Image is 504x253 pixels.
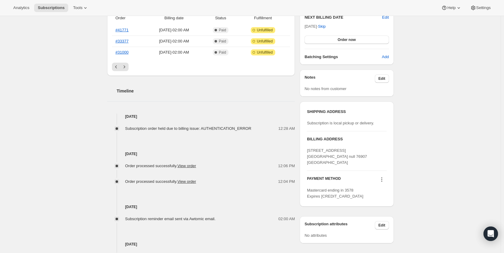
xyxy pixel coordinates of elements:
[483,226,498,241] div: Open Intercom Messenger
[305,24,326,29] span: [DATE] ·
[278,126,295,132] span: 12:28 AM
[177,164,196,168] a: View order
[219,39,226,44] span: Paid
[107,241,295,247] h4: [DATE]
[305,233,327,238] span: No attributes
[378,76,385,81] span: Edit
[278,216,295,222] span: 02:00 AM
[257,39,273,44] span: Unfulfilled
[307,188,363,198] span: Mastercard ending in 3578 Expires [CREDIT_CARD_DATA]
[305,36,389,44] button: Order now
[120,63,129,71] button: Next
[239,15,286,21] span: Fulfillment
[257,50,273,55] span: Unfulfilled
[375,74,389,83] button: Edit
[146,27,202,33] span: [DATE] · 02:00 AM
[278,163,295,169] span: 12:06 PM
[476,5,491,10] span: Settings
[467,4,494,12] button: Settings
[112,11,145,25] th: Order
[447,5,455,10] span: Help
[117,88,295,94] h2: Timeline
[305,74,375,83] h3: Notes
[305,86,346,91] span: No notes from customer
[107,204,295,210] h4: [DATE]
[34,4,68,12] button: Subscriptions
[378,52,392,62] button: Add
[116,50,129,55] a: #31000
[318,23,326,30] span: Skip
[13,5,29,10] span: Analytics
[438,4,465,12] button: Help
[112,63,290,71] nav: Pagination
[219,28,226,33] span: Paid
[206,15,236,21] span: Status
[305,54,382,60] h6: Batching Settings
[378,223,385,228] span: Edit
[125,217,216,221] span: Subscription reminder email sent via Awtomic email.
[107,151,295,157] h4: [DATE]
[307,148,367,165] span: [STREET_ADDRESS] [GEOGRAPHIC_DATA] null 76907 [GEOGRAPHIC_DATA]
[38,5,65,10] span: Subscriptions
[338,37,356,42] span: Order now
[375,221,389,230] button: Edit
[382,14,389,20] button: Edit
[125,164,196,168] span: Order processed successfully.
[307,109,386,115] h3: SHIPPING ADDRESS
[305,221,375,230] h3: Subscription attributes
[305,14,382,20] h2: NEXT BILLING DATE
[116,28,129,32] a: #41771
[112,63,120,71] button: Previous
[107,114,295,120] h4: [DATE]
[146,15,202,21] span: Billing date
[146,38,202,44] span: [DATE] · 02:00 AM
[219,50,226,55] span: Paid
[307,121,374,125] span: Subscription is local pickup or delivery.
[382,54,389,60] span: Add
[278,179,295,185] span: 12:04 PM
[116,39,129,43] a: #33377
[69,4,92,12] button: Tools
[177,179,196,184] a: View order
[125,126,251,131] span: Subscription order held due to billing issue: AUTHENTICATION_ERROR
[257,28,273,33] span: Unfulfilled
[125,179,196,184] span: Order processed successfully.
[73,5,82,10] span: Tools
[314,22,329,31] button: Skip
[146,49,202,55] span: [DATE] · 02:00 AM
[10,4,33,12] button: Analytics
[307,136,386,142] h3: BILLING ADDRESS
[307,176,341,184] h3: PAYMENT METHOD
